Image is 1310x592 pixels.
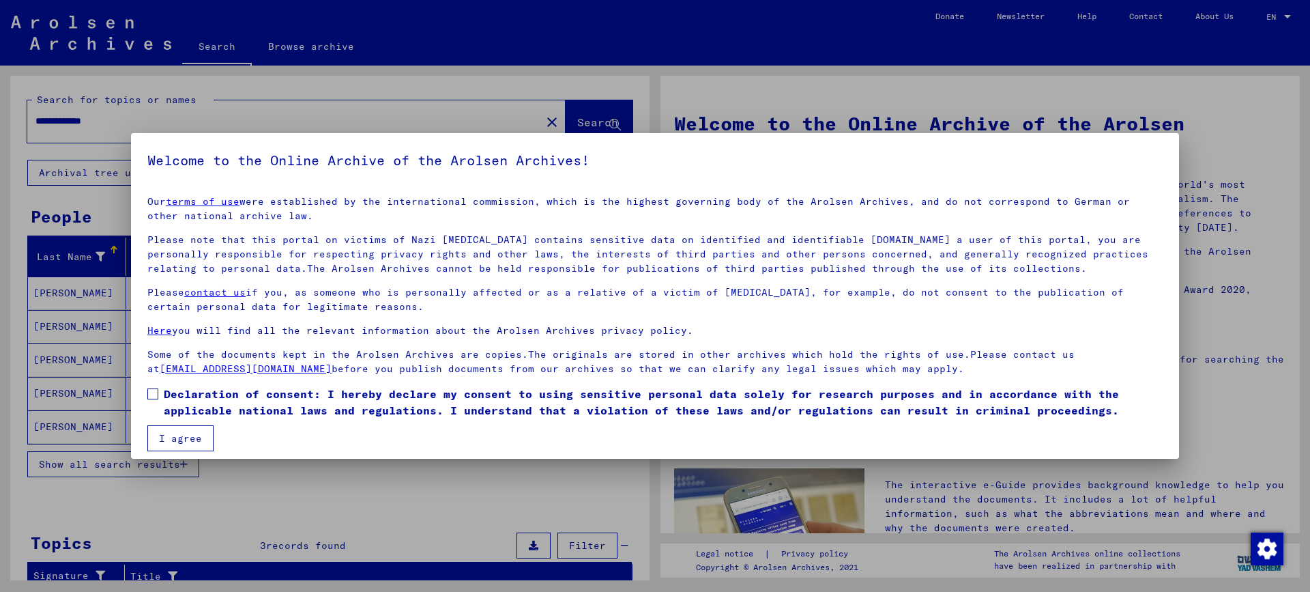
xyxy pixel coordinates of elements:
[147,150,1163,171] h5: Welcome to the Online Archive of the Arolsen Archives!
[147,285,1163,314] p: Please if you, as someone who is personally affected or as a relative of a victim of [MEDICAL_DAT...
[147,195,1163,223] p: Our were established by the international commission, which is the highest governing body of the ...
[160,363,332,375] a: [EMAIL_ADDRESS][DOMAIN_NAME]
[1250,532,1283,565] div: Change consent
[147,324,172,337] a: Here
[147,233,1163,276] p: Please note that this portal on victims of Nazi [MEDICAL_DATA] contains sensitive data on identif...
[164,386,1163,419] span: Declaration of consent: I hereby declare my consent to using sensitive personal data solely for r...
[184,286,246,298] a: contact us
[1251,533,1283,565] img: Change consent
[147,324,1163,338] p: you will find all the relevant information about the Arolsen Archives privacy policy.
[147,425,214,451] button: I agree
[147,348,1163,376] p: Some of the documents kept in the Arolsen Archives are copies.The originals are stored in other a...
[166,195,239,208] a: terms of use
